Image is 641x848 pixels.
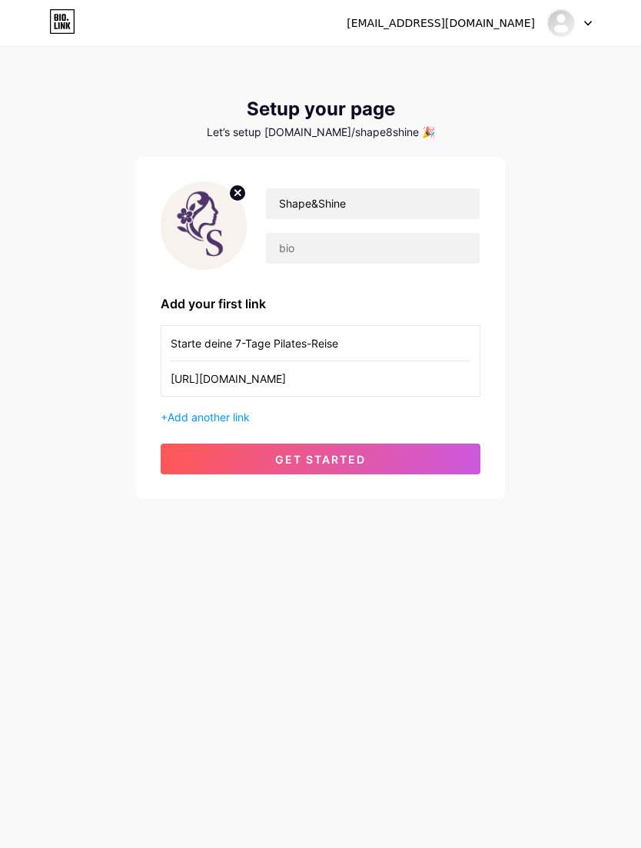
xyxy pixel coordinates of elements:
img: shape8shine [546,8,576,38]
div: [EMAIL_ADDRESS][DOMAIN_NAME] [347,15,535,32]
div: Add your first link [161,294,480,313]
input: Your name [266,188,480,219]
input: bio [266,233,480,264]
input: URL (https://instagram.com/yourname) [171,361,470,396]
button: get started [161,444,480,474]
input: Link name (My Instagram) [171,326,470,361]
span: get started [275,453,366,466]
span: Add another link [168,411,250,424]
img: profile pic [161,181,247,270]
div: + [161,409,480,425]
div: Let’s setup [DOMAIN_NAME]/shape8shine 🎉 [136,126,505,138]
div: Setup your page [136,98,505,120]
